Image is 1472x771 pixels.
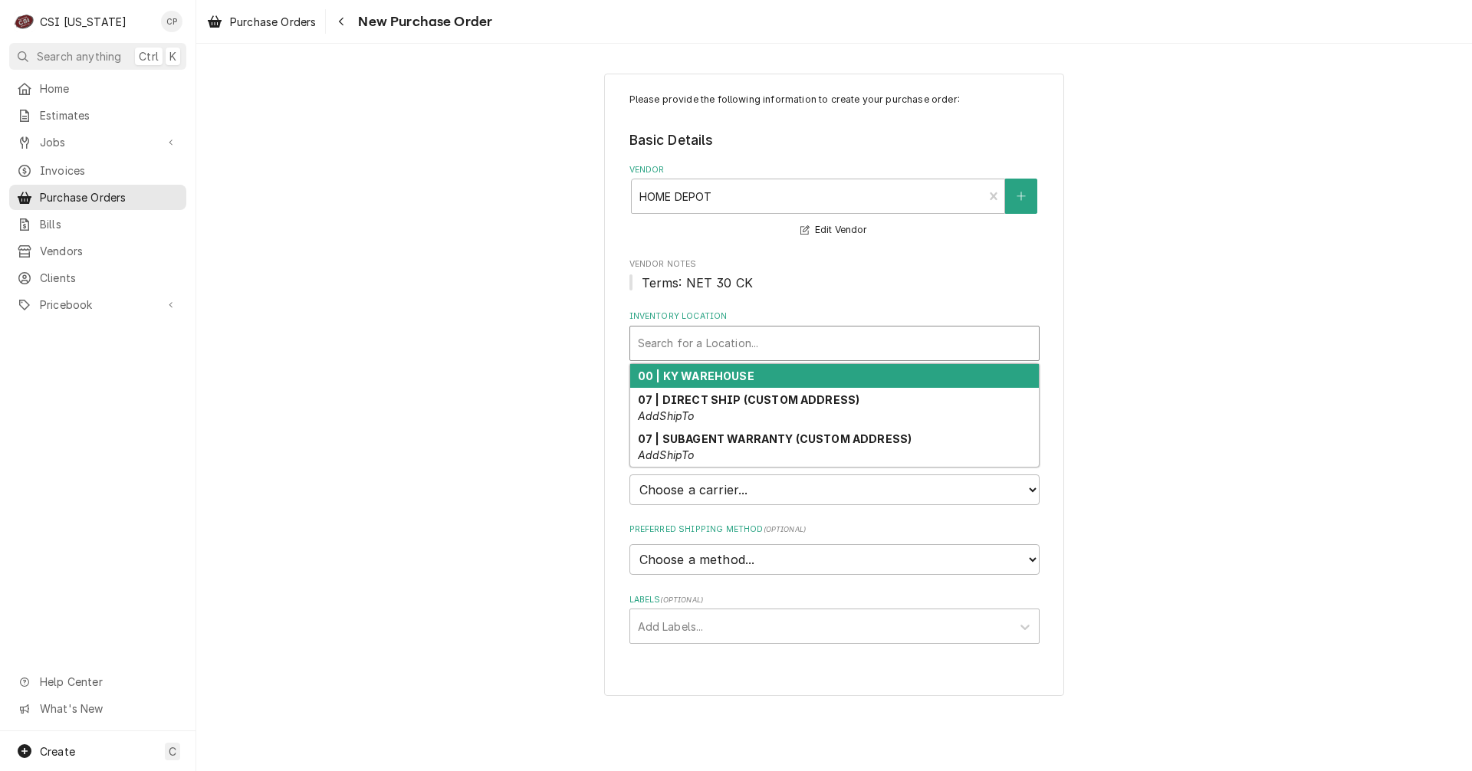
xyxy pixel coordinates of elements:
a: Go to What's New [9,696,186,721]
div: Vendor [629,164,1040,240]
span: Jobs [40,134,156,150]
div: Purchase Order Create/Update [604,74,1064,696]
a: Go to Help Center [9,669,186,694]
strong: 07 | DIRECT SHIP (CUSTOM ADDRESS) [638,393,859,406]
span: Purchase Orders [40,189,179,205]
a: Go to Pricebook [9,292,186,317]
a: Home [9,76,186,101]
span: Purchase Orders [230,14,316,30]
label: Vendor [629,164,1040,176]
span: Bills [40,216,179,232]
span: Create [40,745,75,758]
span: Ctrl [139,48,159,64]
span: C [169,743,176,760]
span: Home [40,80,179,97]
div: CSI [US_STATE] [40,14,127,30]
strong: 00 | KY WAREHOUSE [638,369,754,382]
span: What's New [40,700,177,717]
div: Purchase Order Create/Update Form [629,93,1040,644]
a: Invoices [9,158,186,183]
svg: Create New Vendor [1017,191,1026,202]
span: Clients [40,270,179,286]
a: Bills [9,212,186,237]
a: Purchase Orders [9,185,186,210]
div: CSI Kentucky's Avatar [14,11,35,32]
div: CP [161,11,182,32]
a: Estimates [9,103,186,128]
span: Estimates [40,107,179,123]
legend: Basic Details [629,130,1040,150]
div: Labels [629,594,1040,644]
span: Vendors [40,243,179,259]
div: C [14,11,35,32]
span: Vendor Notes [629,274,1040,292]
label: Labels [629,594,1040,606]
a: Clients [9,265,186,290]
span: New Purchase Order [353,11,492,32]
label: Preferred Shipping Method [629,523,1040,536]
button: Edit Vendor [798,221,869,240]
span: Terms: NET 30 CK [642,275,754,290]
button: Navigate back [329,9,353,34]
em: AddShipTo [638,409,694,422]
span: ( optional ) [764,525,807,533]
div: Inventory Location [629,310,1040,360]
div: Craig Pierce's Avatar [161,11,182,32]
div: Vendor Notes [629,258,1040,291]
div: Preferred Shipping Method [629,523,1040,575]
span: K [169,48,176,64]
a: Go to Jobs [9,130,186,155]
strong: 07 | SUBAGENT WARRANTY (CUSTOM ADDRESS) [638,432,912,445]
a: Vendors [9,238,186,264]
em: AddShipTo [638,448,694,461]
div: Preferred Shipping Carrier [629,453,1040,504]
button: Search anythingCtrlK [9,43,186,70]
a: Purchase Orders [201,9,322,34]
span: Pricebook [40,297,156,313]
span: Search anything [37,48,121,64]
span: ( optional ) [660,595,703,604]
span: Invoices [40,162,179,179]
button: Create New Vendor [1005,179,1037,214]
label: Inventory Location [629,310,1040,323]
span: Help Center [40,674,177,690]
p: Please provide the following information to create your purchase order: [629,93,1040,107]
span: Vendor Notes [629,258,1040,271]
